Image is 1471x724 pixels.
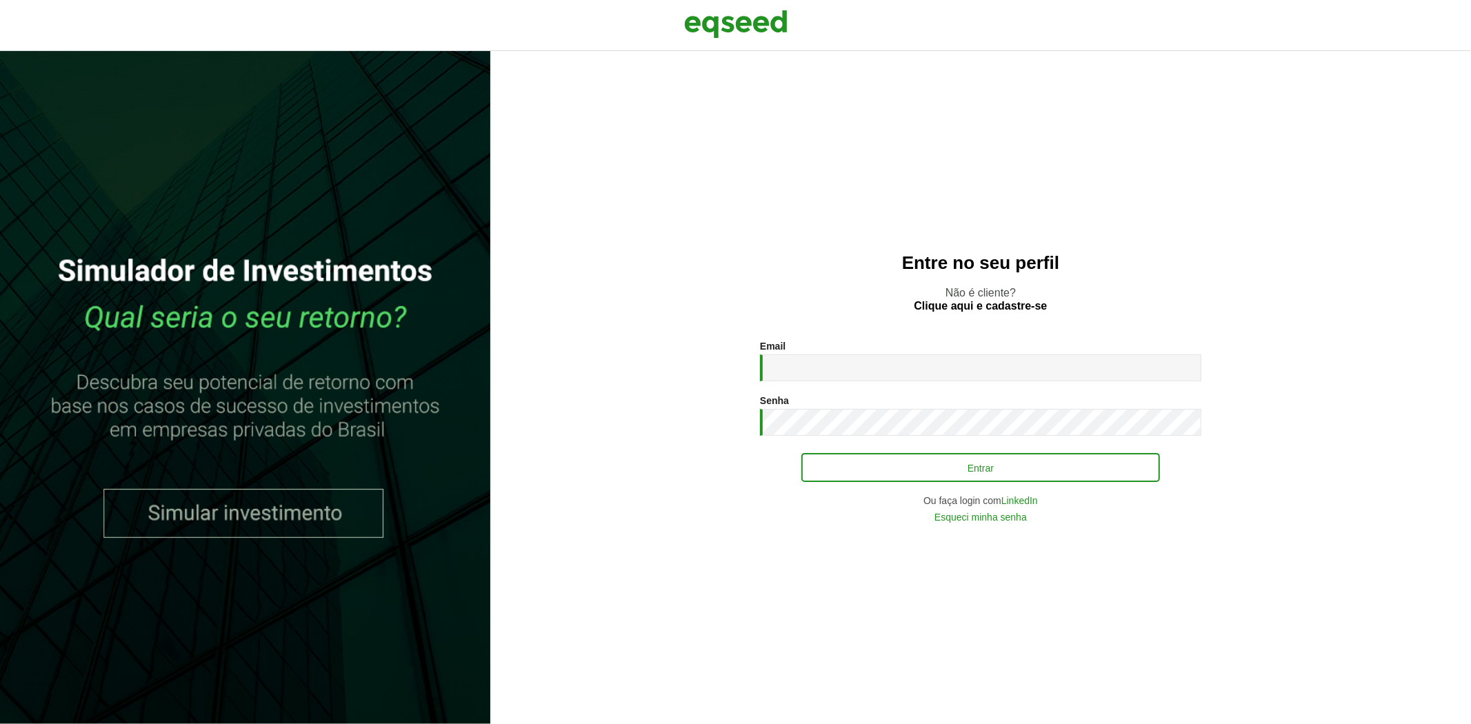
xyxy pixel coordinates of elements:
a: LinkedIn [1001,496,1038,505]
p: Não é cliente? [518,286,1443,312]
button: Entrar [801,453,1160,482]
a: Esqueci minha senha [934,512,1027,522]
label: Email [760,341,785,351]
h2: Entre no seu perfil [518,253,1443,273]
img: EqSeed Logo [684,7,788,41]
a: Clique aqui e cadastre-se [914,301,1048,312]
label: Senha [760,396,789,405]
div: Ou faça login com [760,496,1201,505]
